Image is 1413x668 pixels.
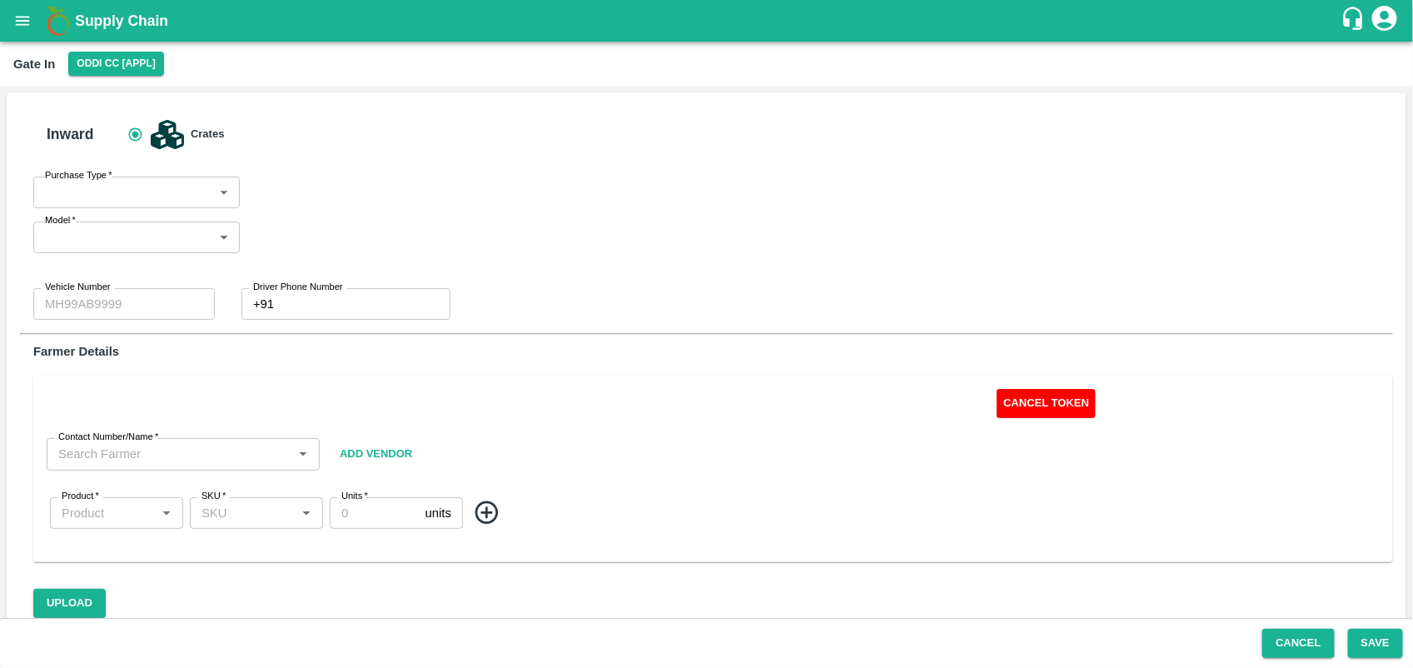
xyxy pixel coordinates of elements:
input: Product [55,502,151,524]
label: Purchase Type [45,169,112,182]
b: Supply Chain [75,12,168,29]
label: SKU [202,490,226,503]
a: Supply Chain [75,9,1341,32]
button: Cancel [1262,629,1334,658]
input: SKU [195,502,291,524]
img: logo [42,4,75,37]
input: 0 [330,497,419,529]
label: Units [341,490,368,503]
button: Open [296,502,317,524]
label: Driver Phone Number [253,281,343,294]
label: Contact Number/Name [58,431,158,444]
label: Vehicle Number [45,281,111,294]
input: Search Farmer [52,443,287,465]
button: Cancel Token [997,389,1096,418]
button: open drawer [3,2,42,40]
button: Upload [33,589,106,618]
input: MH99AB9999 [33,288,215,320]
div: account of current user [1370,3,1400,38]
button: Select DC [68,52,164,76]
b: Crates [191,127,224,140]
button: Save [1348,629,1403,658]
div: customer-support [1341,6,1370,36]
h6: Inward [33,122,120,146]
button: Open [156,502,177,524]
img: crates [151,120,184,150]
label: Model [45,214,76,227]
button: Add Vendor [333,418,419,490]
label: Product [62,490,99,503]
p: +91 [253,295,274,313]
b: Gate In [13,57,55,71]
button: Open [292,443,314,465]
p: units [425,504,451,522]
b: Farmer Details [33,345,119,358]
